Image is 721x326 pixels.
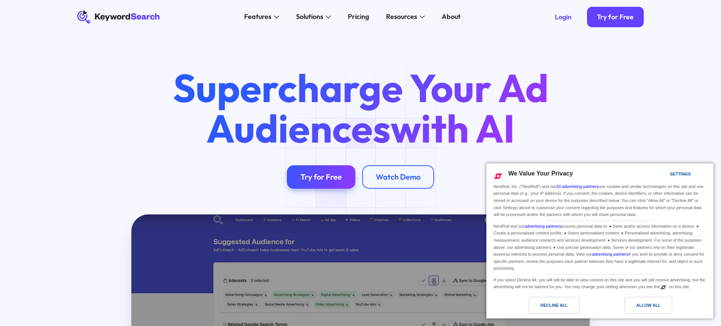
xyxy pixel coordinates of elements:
span: We Value Your Privacy [508,170,573,177]
a: 20 advertising partners [556,184,599,189]
div: Resources [386,12,417,22]
div: Settings [670,170,691,178]
a: Pricing [343,10,374,24]
a: advertising partners [525,224,561,228]
div: If you select Decline All, you will still be able to view content on this site and you will still... [492,275,708,291]
h1: Supercharge Your Ad Audiences [157,68,564,148]
a: Decline All [491,297,600,317]
div: NextRoll, Inc. ("NextRoll") and our use cookies and similar technologies on this site and use per... [492,182,708,219]
div: About [442,12,461,22]
div: Watch Demo [376,172,420,182]
a: Allow All [600,297,709,317]
div: Login [555,13,572,21]
div: Decline All [540,301,568,309]
a: Try for Free [587,7,644,27]
div: Pricing [348,12,369,22]
div: Features [244,12,271,22]
a: Settings [657,168,675,182]
div: Try for Free [301,172,342,182]
div: NextRoll and our process personal data to: ● Store and/or access information on a device; ● Creat... [492,221,708,273]
a: About [437,10,466,24]
span: with AI [391,104,515,153]
div: Solutions [296,12,323,22]
div: Try for Free [597,13,634,21]
a: Try for Free [287,165,355,189]
div: Allow All [636,301,660,309]
a: advertising partners [592,252,629,256]
a: Login [545,7,582,27]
